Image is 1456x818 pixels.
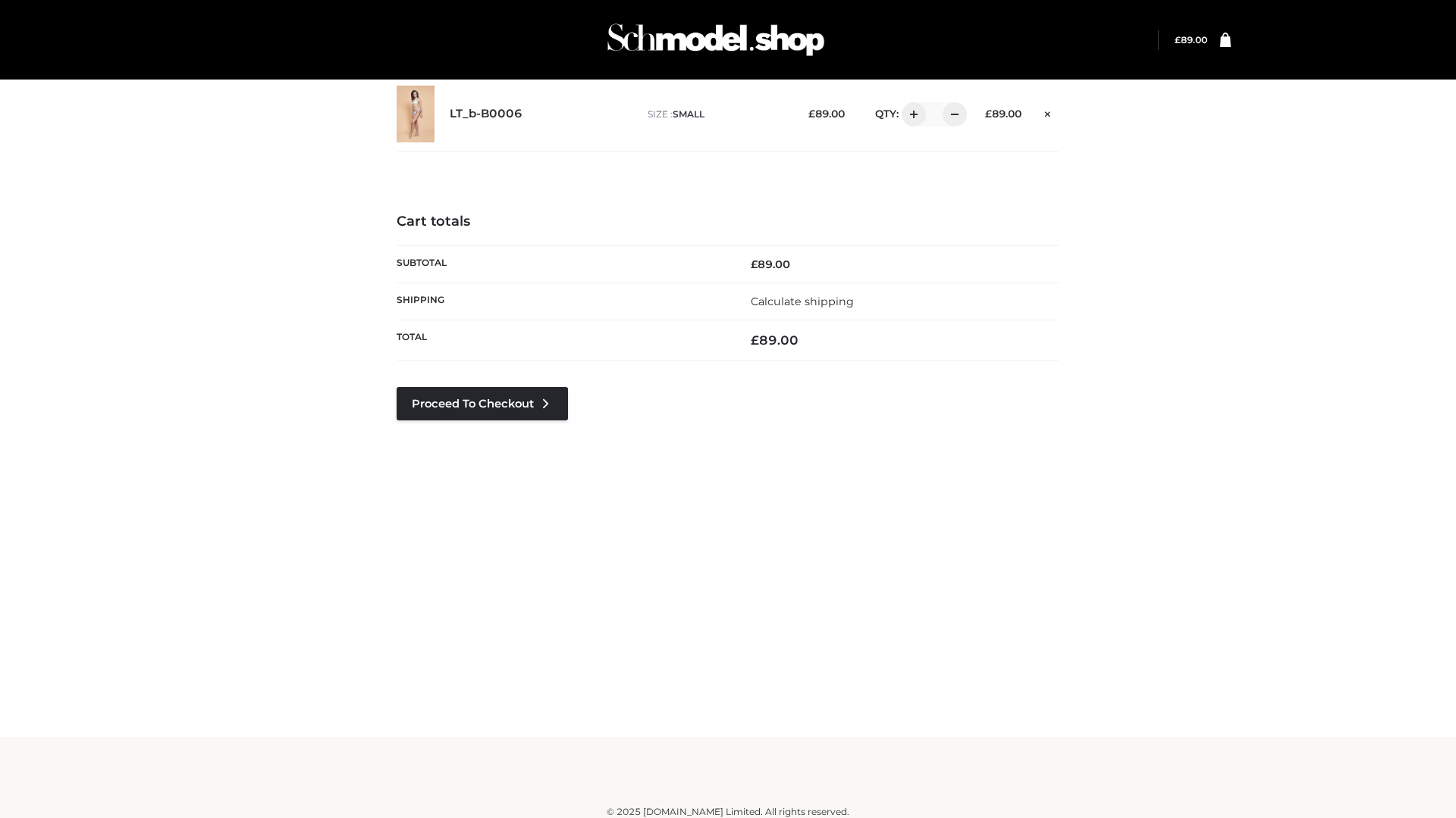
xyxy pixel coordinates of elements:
span: £ [751,258,758,271]
bdi: 89.00 [808,108,845,120]
a: Calculate shipping [751,295,854,308]
span: SMALL [673,108,704,120]
img: Schmodel Admin 964 [602,10,830,70]
bdi: 89.00 [1175,34,1207,45]
span: £ [808,108,815,120]
a: Proceed to Checkout [397,387,568,420]
a: Remove this item [1037,102,1059,122]
span: £ [1175,34,1181,45]
bdi: 89.00 [751,333,799,348]
th: Shipping [397,283,728,320]
a: LT_b-B0006 [450,107,522,121]
th: Total [397,320,728,361]
bdi: 89.00 [751,258,790,271]
span: £ [985,108,992,120]
th: Subtotal [397,245,728,283]
h4: Cart totals [397,214,1059,230]
p: size : [648,108,785,121]
span: £ [751,333,759,348]
bdi: 89.00 [985,108,1021,120]
div: QTY: [860,102,962,126]
a: £89.00 [1175,34,1207,45]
